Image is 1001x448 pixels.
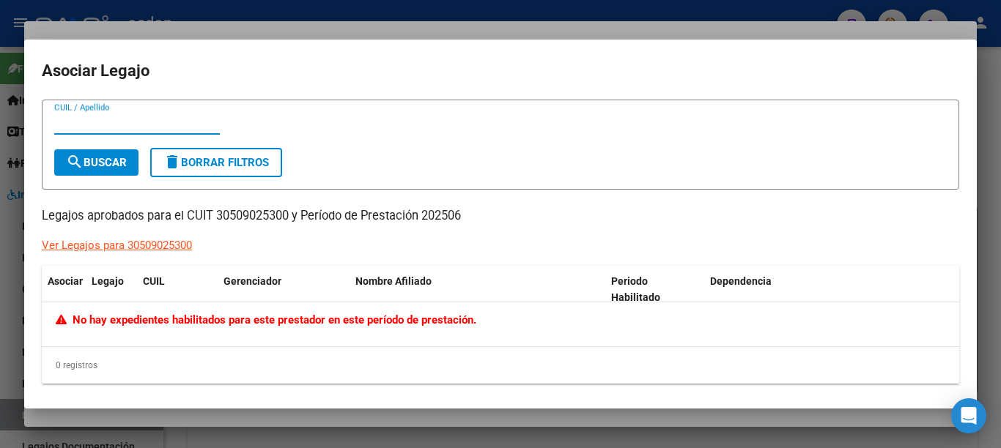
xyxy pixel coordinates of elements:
span: Dependencia [710,275,772,287]
span: Gerenciador [224,275,281,287]
mat-icon: delete [163,153,181,171]
datatable-header-cell: CUIL [137,266,218,314]
button: Buscar [54,149,138,176]
span: Asociar [48,275,83,287]
span: Periodo Habilitado [611,275,660,304]
datatable-header-cell: Asociar [42,266,86,314]
span: No hay expedientes habilitados para este prestador en este período de prestación. [56,313,476,326]
mat-icon: search [66,153,84,171]
datatable-header-cell: Legajo [86,266,137,314]
div: 0 registros [42,347,959,384]
span: Borrar Filtros [163,156,269,169]
datatable-header-cell: Dependencia [704,266,960,314]
button: Borrar Filtros [150,148,282,177]
span: Nombre Afiliado [355,275,432,287]
span: Legajo [92,275,124,287]
span: Buscar [66,156,127,169]
datatable-header-cell: Gerenciador [218,266,350,314]
span: CUIL [143,275,165,287]
datatable-header-cell: Periodo Habilitado [605,266,704,314]
datatable-header-cell: Nombre Afiliado [350,266,605,314]
div: Open Intercom Messenger [951,398,986,433]
div: Ver Legajos para 30509025300 [42,237,192,254]
h2: Asociar Legajo [42,57,959,85]
p: Legajos aprobados para el CUIT 30509025300 y Período de Prestación 202506 [42,207,959,225]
